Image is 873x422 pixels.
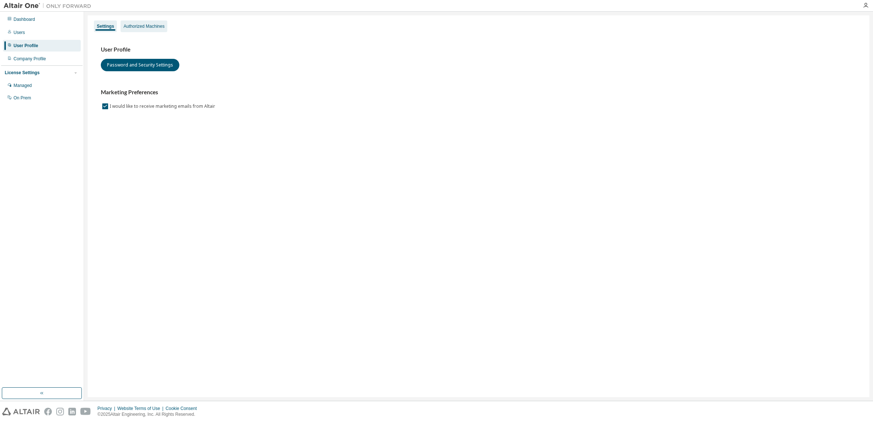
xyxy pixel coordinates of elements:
div: Managed [14,83,32,88]
button: Password and Security Settings [101,59,179,71]
img: altair_logo.svg [2,408,40,415]
div: Website Terms of Use [117,406,165,411]
div: On Prem [14,95,31,101]
div: Settings [97,23,114,29]
img: youtube.svg [80,408,91,415]
img: facebook.svg [44,408,52,415]
label: I would like to receive marketing emails from Altair [110,102,217,111]
div: Privacy [98,406,117,411]
div: Users [14,30,25,35]
div: Dashboard [14,16,35,22]
div: Authorized Machines [123,23,164,29]
img: linkedin.svg [68,408,76,415]
div: Company Profile [14,56,46,62]
h3: Marketing Preferences [101,89,856,96]
div: License Settings [5,70,39,76]
img: instagram.svg [56,408,64,415]
h3: User Profile [101,46,856,53]
p: © 2025 Altair Engineering, Inc. All Rights Reserved. [98,411,201,418]
img: Altair One [4,2,95,9]
div: User Profile [14,43,38,49]
div: Cookie Consent [165,406,201,411]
